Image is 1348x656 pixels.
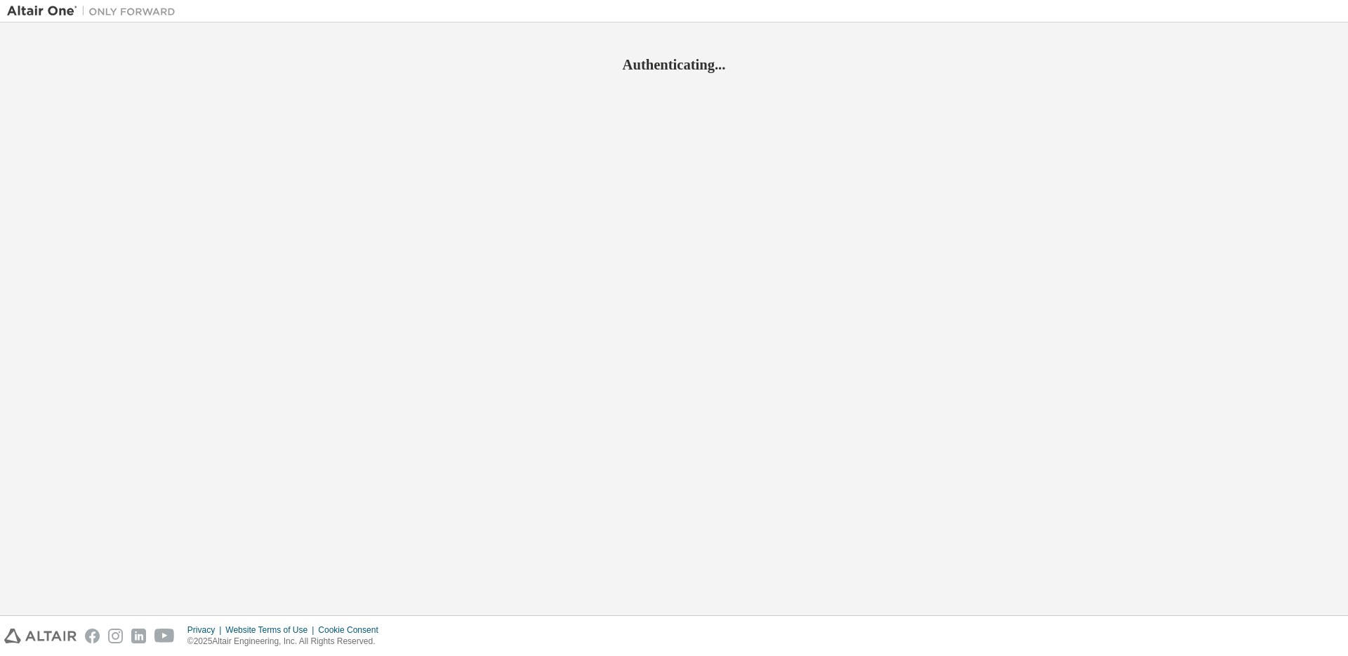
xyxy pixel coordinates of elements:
[318,624,386,636] div: Cookie Consent
[131,629,146,643] img: linkedin.svg
[225,624,318,636] div: Website Terms of Use
[154,629,175,643] img: youtube.svg
[85,629,100,643] img: facebook.svg
[108,629,123,643] img: instagram.svg
[7,55,1341,74] h2: Authenticating...
[187,624,225,636] div: Privacy
[7,4,183,18] img: Altair One
[187,636,387,648] p: © 2025 Altair Engineering, Inc. All Rights Reserved.
[4,629,77,643] img: altair_logo.svg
